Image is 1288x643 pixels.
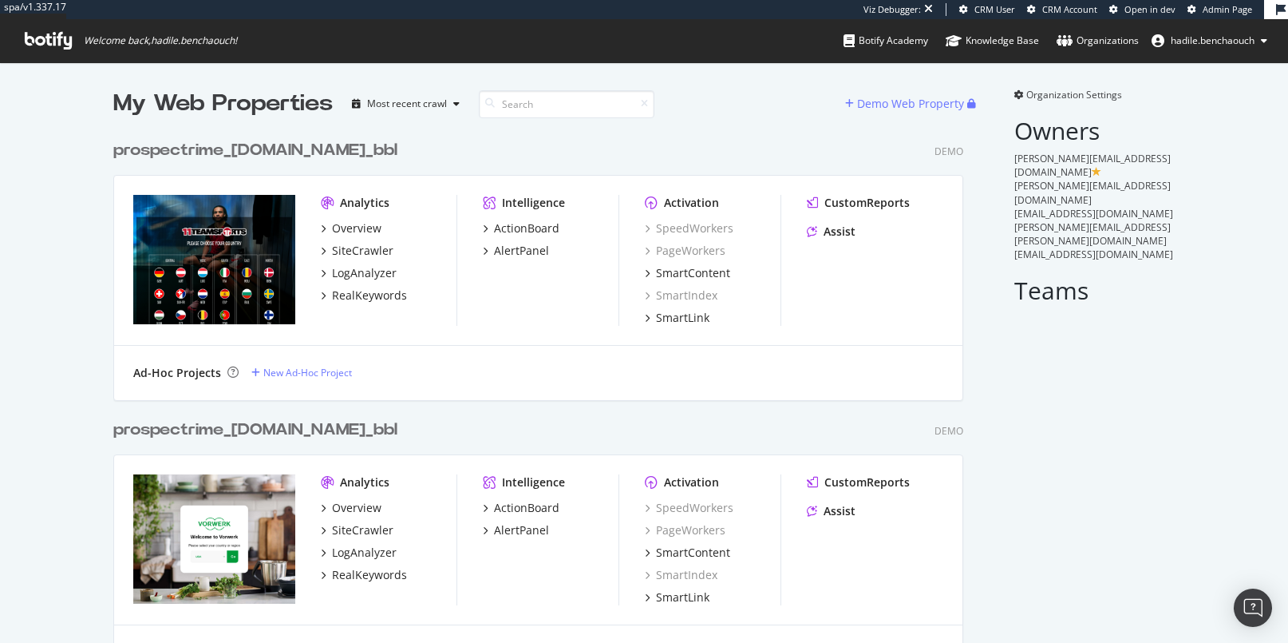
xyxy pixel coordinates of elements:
[934,145,963,158] div: Demo
[664,474,719,490] div: Activation
[321,567,407,583] a: RealKeywords
[807,503,855,519] a: Assist
[494,500,559,516] div: ActionBoard
[263,366,352,379] div: New Ad-Hoc Project
[321,220,381,236] a: Overview
[332,243,393,259] div: SiteCrawler
[483,500,559,516] a: ActionBoard
[1171,34,1254,47] span: hadile.benchaouch
[1057,19,1139,62] a: Organizations
[824,503,855,519] div: Assist
[1014,117,1175,144] h2: Owners
[656,265,730,281] div: SmartContent
[656,589,709,605] div: SmartLink
[946,19,1039,62] a: Knowledge Base
[1124,3,1175,15] span: Open in dev
[1014,248,1173,261] span: [EMAIL_ADDRESS][DOMAIN_NAME]
[113,139,397,162] div: prospectrime_[DOMAIN_NAME]_bbl
[113,419,397,442] div: prospectrime_[DOMAIN_NAME]_bbl
[1139,28,1280,54] button: hadile.benchaouch
[332,265,397,281] div: LogAnalyzer
[494,522,549,538] div: AlertPanel
[1057,33,1139,49] div: Organizations
[857,96,964,112] div: Demo Web Property
[1187,3,1252,16] a: Admin Page
[113,419,404,442] a: prospectrime_[DOMAIN_NAME]_bbl
[321,288,407,304] a: RealKeywords
[1014,220,1171,248] span: [PERSON_NAME][EMAIL_ADDRESS][PERSON_NAME][DOMAIN_NAME]
[1203,3,1252,15] span: Admin Page
[367,99,447,109] div: Most recent crawl
[664,195,719,211] div: Activation
[321,243,393,259] a: SiteCrawler
[483,220,559,236] a: ActionBoard
[845,91,967,117] button: Demo Web Property
[645,288,717,304] a: SmartIndex
[332,545,397,561] div: LogAnalyzer
[494,243,549,259] div: AlertPanel
[1109,3,1175,16] a: Open in dev
[502,474,565,490] div: Intelligence
[332,220,381,236] div: Overview
[483,243,549,259] a: AlertPanel
[133,365,221,381] div: Ad-Hoc Projects
[1027,3,1097,16] a: CRM Account
[133,474,295,604] img: prospectrime_vorwerk.com_bbl
[645,545,730,561] a: SmartContent
[479,90,654,118] input: Search
[340,195,389,211] div: Analytics
[844,33,928,49] div: Botify Academy
[844,19,928,62] a: Botify Academy
[946,33,1039,49] div: Knowledge Base
[321,522,393,538] a: SiteCrawler
[645,265,730,281] a: SmartContent
[321,265,397,281] a: LogAnalyzer
[332,522,393,538] div: SiteCrawler
[1014,277,1175,304] h2: Teams
[332,567,407,583] div: RealKeywords
[974,3,1015,15] span: CRM User
[346,91,466,117] button: Most recent crawl
[133,195,295,324] img: prospectrime_11teamsports.com_bbl
[645,220,733,236] a: SpeedWorkers
[645,310,709,326] a: SmartLink
[1014,152,1171,179] span: [PERSON_NAME][EMAIL_ADDRESS][DOMAIN_NAME]
[321,545,397,561] a: LogAnalyzer
[1234,589,1272,627] div: Open Intercom Messenger
[824,195,910,211] div: CustomReports
[656,545,730,561] div: SmartContent
[1014,207,1173,220] span: [EMAIL_ADDRESS][DOMAIN_NAME]
[332,288,407,304] div: RealKeywords
[959,3,1015,16] a: CRM User
[483,522,549,538] a: AlertPanel
[251,366,352,379] a: New Ad-Hoc Project
[807,224,855,240] a: Assist
[656,310,709,326] div: SmartLink
[645,589,709,605] a: SmartLink
[645,567,717,583] a: SmartIndex
[863,3,921,16] div: Viz Debugger:
[502,195,565,211] div: Intelligence
[807,195,910,211] a: CustomReports
[1026,88,1122,101] span: Organization Settings
[645,522,725,538] a: PageWorkers
[113,88,333,120] div: My Web Properties
[332,500,381,516] div: Overview
[321,500,381,516] a: Overview
[824,474,910,490] div: CustomReports
[340,474,389,490] div: Analytics
[494,220,559,236] div: ActionBoard
[1042,3,1097,15] span: CRM Account
[645,243,725,259] a: PageWorkers
[84,34,237,47] span: Welcome back, hadile.benchaouch !
[807,474,910,490] a: CustomReports
[645,500,733,516] a: SpeedWorkers
[1014,179,1171,206] span: [PERSON_NAME][EMAIL_ADDRESS][DOMAIN_NAME]
[824,224,855,240] div: Assist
